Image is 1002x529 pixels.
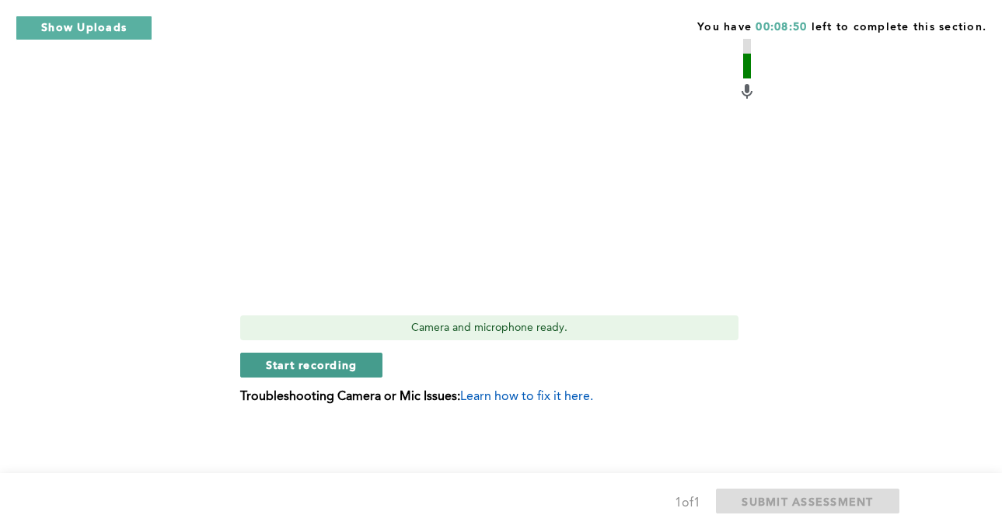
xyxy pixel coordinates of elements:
[240,315,738,340] div: Camera and microphone ready.
[742,494,873,509] span: SUBMIT ASSESSMENT
[675,492,700,514] div: 1 of 1
[16,16,152,40] button: Show Uploads
[697,16,986,35] span: You have left to complete this section.
[716,489,899,513] button: SUBMIT ASSESSMENT
[756,22,807,33] span: 00:08:50
[460,391,593,403] span: Learn how to fix it here.
[240,353,383,378] button: Start recording
[266,357,358,372] span: Start recording
[240,391,460,403] b: Troubleshooting Camera or Mic Issues:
